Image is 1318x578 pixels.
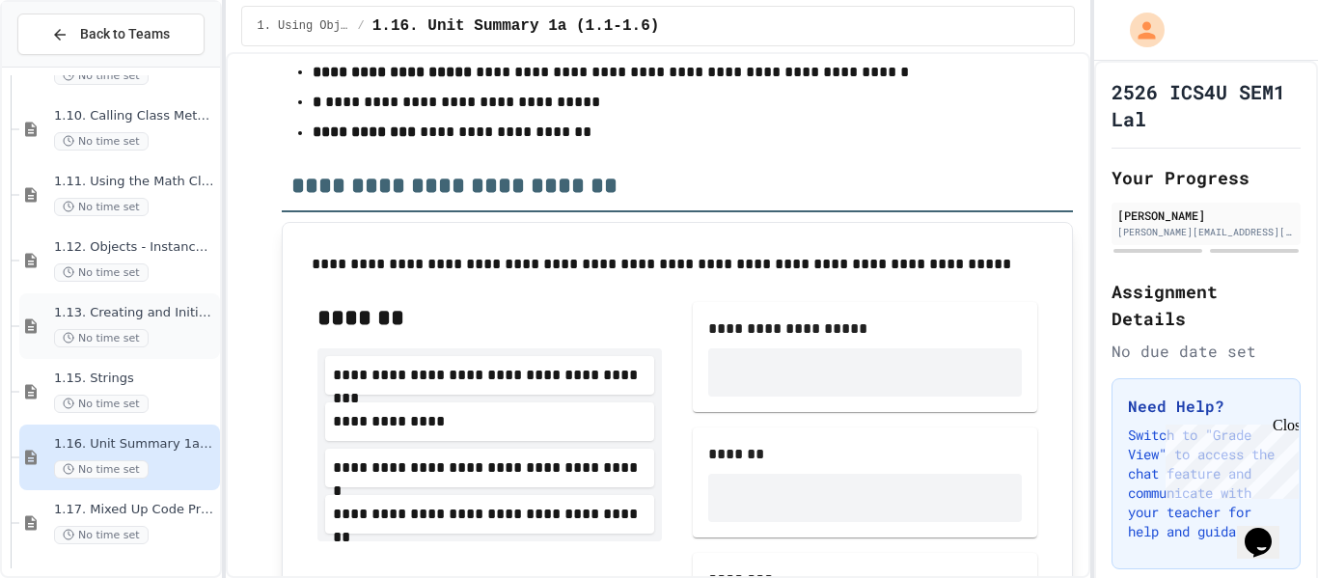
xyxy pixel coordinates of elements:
[1128,426,1284,541] p: Switch to "Grade View" to access the chat feature and communicate with your teacher for help and ...
[1158,417,1299,499] iframe: chat widget
[54,132,149,151] span: No time set
[54,460,149,479] span: No time set
[54,436,216,453] span: 1.16. Unit Summary 1a (1.1-1.6)
[54,263,149,282] span: No time set
[54,67,149,85] span: No time set
[1128,395,1284,418] h3: Need Help?
[54,108,216,124] span: 1.10. Calling Class Methods
[54,174,216,190] span: 1.11. Using the Math Class
[54,305,216,321] span: 1.13. Creating and Initializing Objects: Constructors
[1112,78,1301,132] h1: 2526 ICS4U SEM1 Lal
[17,14,205,55] button: Back to Teams
[1237,501,1299,559] iframe: chat widget
[54,198,149,216] span: No time set
[1112,164,1301,191] h2: Your Progress
[54,371,216,387] span: 1.15. Strings
[54,526,149,544] span: No time set
[358,18,365,34] span: /
[372,14,660,38] span: 1.16. Unit Summary 1a (1.1-1.6)
[1117,206,1295,224] div: [PERSON_NAME]
[8,8,133,123] div: Chat with us now!Close
[54,329,149,347] span: No time set
[258,18,350,34] span: 1. Using Objects and Methods
[1117,225,1295,239] div: [PERSON_NAME][EMAIL_ADDRESS][PERSON_NAME][DOMAIN_NAME]
[1110,8,1169,52] div: My Account
[1112,278,1301,332] h2: Assignment Details
[1112,340,1301,363] div: No due date set
[54,395,149,413] span: No time set
[80,24,170,44] span: Back to Teams
[54,239,216,256] span: 1.12. Objects - Instances of Classes
[54,502,216,518] span: 1.17. Mixed Up Code Practice 1.1-1.6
